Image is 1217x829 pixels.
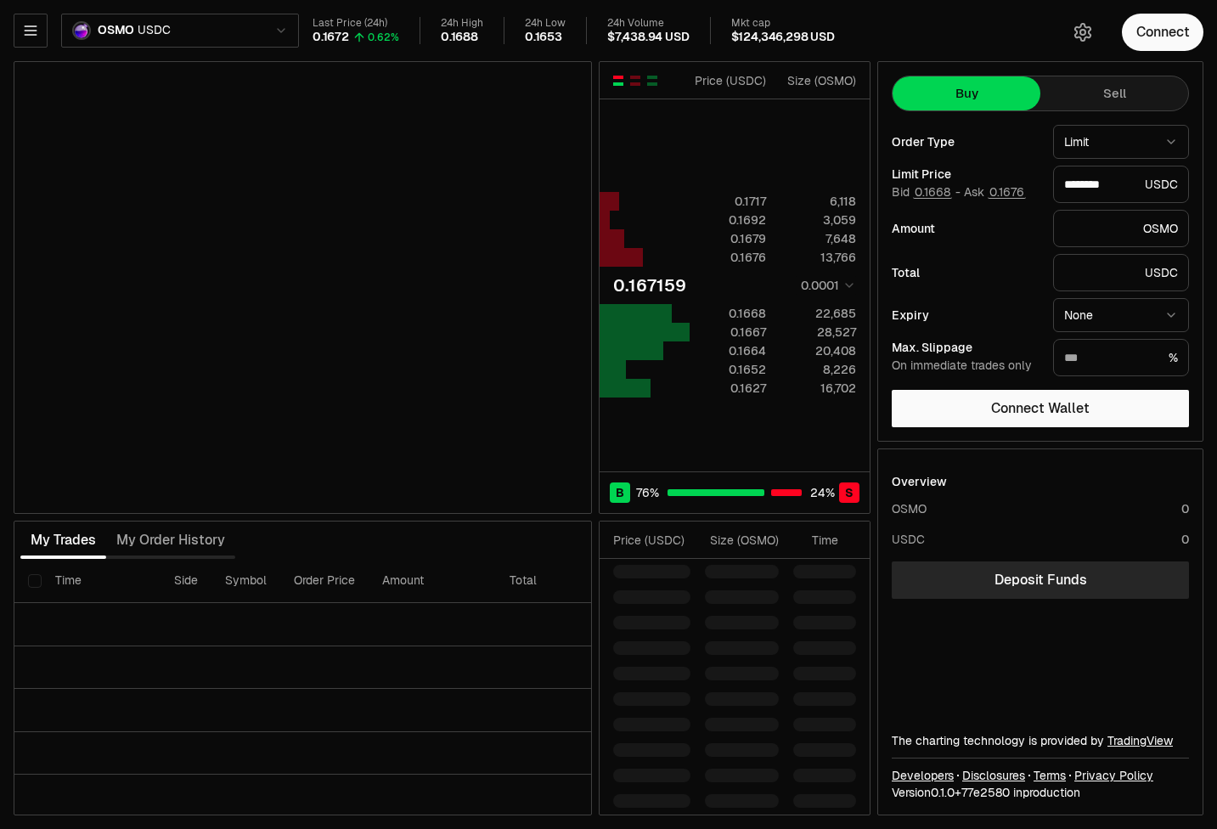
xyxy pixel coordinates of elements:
div: 22,685 [780,305,856,322]
div: Order Type [892,136,1040,148]
span: Bid - [892,185,961,200]
div: USDC [892,531,925,548]
div: OSMO [892,500,927,517]
div: 6,118 [780,193,856,210]
button: Show Sell Orders Only [628,74,642,87]
div: 3,059 [780,211,856,228]
iframe: Financial Chart [14,62,591,513]
div: 0.62% [368,31,399,44]
div: 13,766 [780,249,856,266]
div: 0.1679 [690,230,766,247]
span: 24 % [810,484,835,501]
div: % [1053,339,1189,376]
button: 0.1668 [913,185,952,199]
button: 0.1676 [988,185,1026,199]
div: Max. Slippage [892,341,1040,353]
div: 7,648 [780,230,856,247]
span: Ask [964,185,1026,200]
div: 28,527 [780,324,856,341]
div: 0.1653 [525,30,562,45]
div: Price ( USDC ) [613,532,690,549]
div: OSMO [1053,210,1189,247]
button: Connect Wallet [892,390,1189,427]
th: Side [161,559,211,603]
div: 0.1692 [690,211,766,228]
div: Size ( OSMO ) [780,72,856,89]
div: 0.1667 [690,324,766,341]
button: Sell [1040,76,1188,110]
div: The charting technology is provided by [892,732,1189,749]
div: Expiry [892,309,1040,321]
button: My Trades [20,523,106,557]
div: 0.1717 [690,193,766,210]
div: Limit Price [892,168,1040,180]
span: OSMO [98,23,134,38]
div: $124,346,298 USD [731,30,835,45]
div: Last Price (24h) [313,17,399,30]
div: Version 0.1.0 + in production [892,784,1189,801]
span: USDC [138,23,170,38]
div: 0 [1181,531,1189,548]
button: Select all [28,574,42,588]
div: 24h Low [525,17,566,30]
div: 20,408 [780,342,856,359]
div: Mkt cap [731,17,835,30]
span: S [845,484,854,501]
div: 0.1664 [690,342,766,359]
th: Time [42,559,161,603]
a: Disclosures [962,767,1025,784]
span: 77e258096fa4e3c53258ee72bdc0e6f4f97b07b5 [961,785,1010,800]
button: Buy [893,76,1040,110]
div: USDC [1053,254,1189,291]
a: Terms [1034,767,1066,784]
div: 0.1672 [313,30,349,45]
button: 0.0001 [796,275,856,296]
button: My Order History [106,523,235,557]
div: 24h High [441,17,483,30]
div: 8,226 [780,361,856,378]
a: Deposit Funds [892,561,1189,599]
a: TradingView [1107,733,1173,748]
div: 0 [1181,500,1189,517]
div: Size ( OSMO ) [705,532,779,549]
div: Total [892,267,1040,279]
div: 24h Volume [607,17,690,30]
button: Connect [1122,14,1203,51]
span: B [616,484,624,501]
button: None [1053,298,1189,332]
a: Privacy Policy [1074,767,1153,784]
div: 0.1688 [441,30,478,45]
img: OSMO Logo [74,23,89,38]
div: Price ( USDC ) [690,72,766,89]
div: Time [793,532,838,549]
a: Developers [892,767,954,784]
span: 76 % [636,484,659,501]
th: Symbol [211,559,280,603]
div: 0.1668 [690,305,766,322]
div: 0.167159 [613,274,686,297]
div: 0.1652 [690,361,766,378]
div: Amount [892,223,1040,234]
div: 0.1676 [690,249,766,266]
div: $7,438.94 USD [607,30,690,45]
button: Show Buy and Sell Orders [611,74,625,87]
div: 0.1627 [690,380,766,397]
button: Limit [1053,125,1189,159]
th: Amount [369,559,496,603]
th: Order Price [280,559,369,603]
div: Overview [892,473,947,490]
button: Show Buy Orders Only [645,74,659,87]
div: USDC [1053,166,1189,203]
th: Total [496,559,623,603]
div: On immediate trades only [892,358,1040,374]
div: 16,702 [780,380,856,397]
